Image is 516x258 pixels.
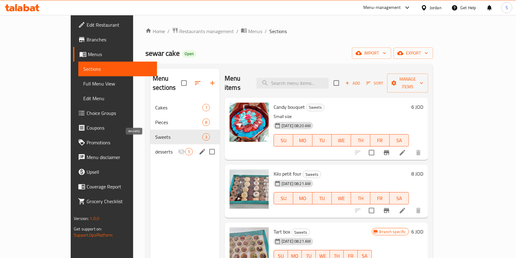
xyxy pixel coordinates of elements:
span: Sections [269,28,287,35]
button: WE [332,192,351,204]
svg: Inactive section [178,148,185,155]
span: Edit Restaurant [87,21,152,28]
span: Select to update [365,146,378,159]
button: delete [411,203,426,218]
div: Pieces8 [150,115,220,130]
span: 5 [185,149,193,155]
div: Sweets [303,171,321,178]
button: TH [351,134,370,146]
a: Coupons [73,120,157,135]
span: Add item [343,78,362,88]
button: FR [370,192,390,204]
a: Menus [241,27,262,35]
button: Branch-specific-item [379,203,394,218]
span: Restaurants management [179,28,234,35]
span: MO [296,194,310,203]
a: Grocery Checklist [73,194,157,209]
span: Kilo petit four [274,169,301,178]
span: Get support on: [74,225,102,233]
span: WE [334,194,349,203]
div: Sweets [291,229,310,236]
span: [DATE] 08:21 AM [279,238,313,244]
span: SA [392,136,406,145]
div: desserts5edit [150,144,220,159]
span: Branches [87,36,152,43]
span: Cakes [155,104,202,111]
span: Choice Groups [87,109,152,117]
span: Sweets [292,229,309,236]
nav: breadcrumb [145,27,433,35]
div: Sweets [155,133,202,141]
div: Open [182,50,196,58]
h6: 8 JOD [411,169,423,178]
span: Upsell [87,168,152,176]
span: 1.0.0 [90,214,99,222]
h6: 6 JOD [411,227,423,236]
span: Select all sections [178,77,190,89]
div: items [202,104,210,111]
span: Version: [74,214,89,222]
span: import [357,49,386,57]
span: Select to update [365,204,378,217]
div: Sweets [306,104,324,111]
span: Branch specific [377,229,409,235]
button: Add section [205,76,220,90]
div: Jordan [430,4,442,11]
span: Menus [248,28,262,35]
span: Tart box [274,227,290,236]
span: 3 [203,134,210,140]
button: Add [343,78,362,88]
a: Menus [73,47,157,62]
span: Sections [83,65,152,73]
button: TH [351,192,370,204]
p: Small size [274,113,409,120]
a: Upsell [73,165,157,179]
a: Full Menu View [78,76,157,91]
a: Branches [73,32,157,47]
span: [DATE] 08:21 AM [279,181,313,187]
span: Manage items [392,75,423,91]
nav: Menu sections [150,98,220,161]
span: TH [353,194,368,203]
span: sewar cake [145,46,180,60]
a: Coverage Report [73,179,157,194]
h2: Menu sections [153,74,181,92]
button: Sort [365,78,385,88]
a: Edit Menu [78,91,157,106]
div: items [202,119,210,126]
a: Promotions [73,135,157,150]
span: Sweets [306,104,324,111]
span: MO [296,136,310,145]
span: Open [182,51,196,56]
h2: Menu items [225,74,249,92]
a: Edit Restaurant [73,17,157,32]
a: Support.OpsPlatform [74,231,113,239]
button: WE [332,134,351,146]
span: SU [276,194,291,203]
button: SA [390,134,409,146]
button: Manage items [387,74,428,93]
span: TU [315,194,329,203]
button: export [394,47,433,59]
button: SU [274,134,293,146]
li: / [236,28,238,35]
span: 8 [203,120,210,125]
li: / [265,28,267,35]
img: Kilo petit four [230,169,269,209]
span: FR [373,194,387,203]
span: export [398,49,428,57]
span: WE [334,136,349,145]
span: Candy bouquet [274,102,305,112]
span: Select section [330,77,343,89]
span: Pieces [155,119,202,126]
span: TU [315,136,329,145]
button: MO [293,134,312,146]
button: TU [312,192,332,204]
span: TH [353,136,368,145]
li: / [167,28,170,35]
a: Sections [78,62,157,76]
button: Branch-specific-item [379,145,394,160]
button: SU [274,192,293,204]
